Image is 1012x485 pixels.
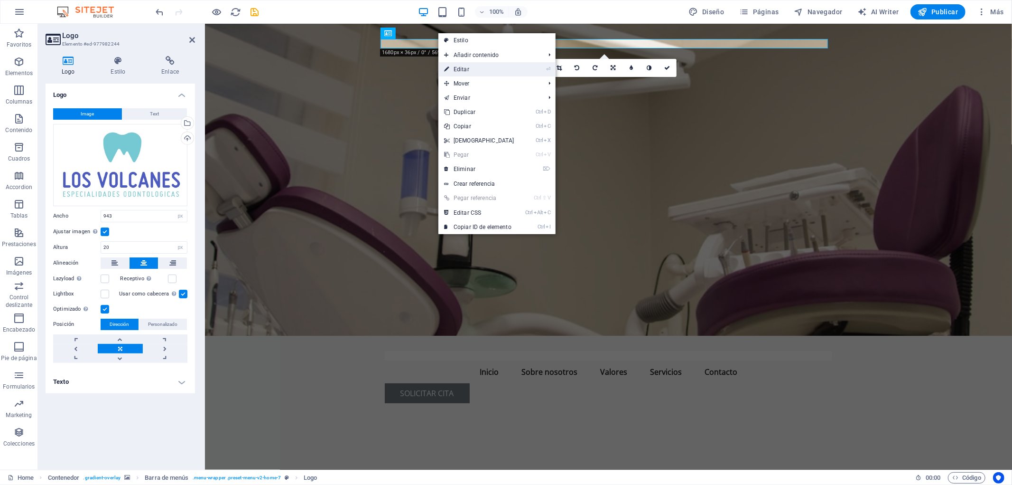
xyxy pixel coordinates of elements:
button: Image [53,108,122,120]
span: AI Writer [858,7,899,17]
p: Pie de página [1,354,37,362]
button: Haz clic para salir del modo de previsualización y seguir editando [211,6,223,18]
p: Elementos [5,69,33,77]
label: Posición [53,319,101,330]
label: Usar como cabecera [119,288,179,300]
label: Receptivo [121,273,168,285]
i: Deshacer: Cambiar imagen (Ctrl+Z) [155,7,166,18]
span: Publicar [918,7,958,17]
a: Girar 90° a la derecha [586,59,604,77]
label: Lazyload [53,273,101,285]
a: Estilo [438,33,556,48]
nav: breadcrumb [48,472,317,484]
button: undo [154,6,166,18]
span: Dirección [110,319,130,330]
span: Diseño [689,7,724,17]
label: Ajustar imagen [53,226,101,238]
h4: Logo [46,84,195,101]
span: Haz clic para seleccionar y doble clic para editar [304,472,317,484]
i: I [546,224,551,230]
h4: Texto [46,371,195,393]
span: Text [150,108,159,120]
a: Desenfoque [622,59,641,77]
p: Colecciones [3,440,35,447]
i: Alt [534,209,543,216]
a: Ctrl⇧VPegar referencia [438,191,520,205]
a: Girar 90° a la izquierda [568,59,586,77]
i: C [544,209,551,216]
a: CtrlAltCEditar CSS [438,206,520,220]
a: CtrlICopiar ID de elemento [438,220,520,234]
span: 00 00 [926,472,940,484]
i: Ctrl [536,152,543,158]
p: Encabezado [3,326,35,333]
p: Prestaciones [2,240,36,248]
i: D [544,109,551,115]
span: Más [977,7,1004,17]
i: Ctrl [536,123,543,129]
label: Altura [53,245,101,250]
i: ⇧ [542,195,547,201]
a: ⌦Eliminar [438,162,520,176]
button: Código [948,472,985,484]
div: 1200x628-6ZobgP5pys0f7kbA9R2G2g.jpg [53,124,187,206]
button: AI Writer [854,4,903,19]
i: V [544,152,551,158]
a: Crear referencia [438,177,556,191]
span: . gradient-overlay [84,472,121,484]
span: . menu-wrapper .preset-menu-v2-home-7 [193,472,281,484]
button: Personalizado [139,319,187,330]
div: Diseño (Ctrl+Alt+Y) [685,4,728,19]
button: Dirección [101,319,139,330]
h4: Enlace [145,56,195,76]
a: Modo de recorte [550,59,568,77]
button: 100% [475,6,509,18]
i: ⌦ [543,166,550,172]
button: Publicar [910,4,966,19]
h4: Logo [46,56,94,76]
label: Lightbox [53,288,101,300]
p: Marketing [6,411,32,419]
h6: Tiempo de la sesión [916,472,941,484]
button: Páginas [736,4,783,19]
i: C [544,123,551,129]
p: Contenido [5,126,32,134]
h6: 100% [489,6,504,18]
label: Ancho [53,213,101,219]
i: Ctrl [525,209,533,216]
a: Confirmar ( Ctrl ⏎ ) [659,59,677,77]
a: Haz clic para cancelar la selección y doble clic para abrir páginas [8,472,34,484]
a: ⏎Editar [438,62,520,76]
i: X [544,137,551,143]
span: Image [81,108,94,120]
i: Guardar (Ctrl+S) [250,7,260,18]
a: CtrlVPegar [438,148,520,162]
a: Enviar [438,91,541,105]
label: Optimizado [53,304,101,315]
p: Accordion [6,183,32,191]
h2: Logo [62,31,195,40]
button: Navegador [790,4,846,19]
span: Mover [438,76,541,91]
h3: Elemento #ed-977982244 [62,40,176,48]
i: Ctrl [534,195,541,201]
button: Más [973,4,1008,19]
button: Diseño [685,4,728,19]
p: Cuadros [8,155,30,162]
p: Formularios [3,383,35,390]
i: Ctrl [536,137,543,143]
label: Alineación [53,257,101,269]
i: Ctrl [536,109,543,115]
i: ⏎ [546,66,550,72]
span: Haz clic para seleccionar y doble clic para editar [145,472,188,484]
button: save [249,6,260,18]
p: Imágenes [6,269,32,276]
img: Editor Logo [55,6,126,18]
span: Páginas [740,7,779,17]
a: Escala de grises [641,59,659,77]
i: Este elemento contiene un fondo [124,475,130,480]
span: Haz clic para seleccionar y doble clic para editar [48,472,80,484]
i: V [548,195,550,201]
span: Código [952,472,981,484]
span: Navegador [794,7,843,17]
